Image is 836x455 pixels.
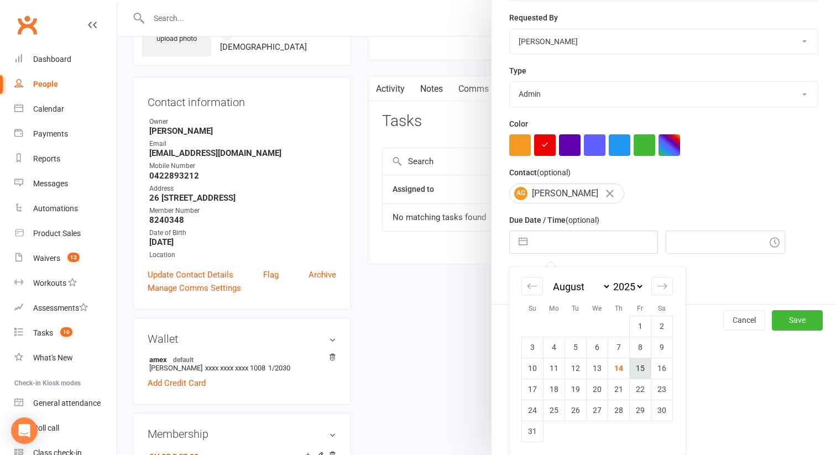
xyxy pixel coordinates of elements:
td: Thursday, August 21, 2025 [608,379,630,400]
div: Waivers [33,254,60,263]
td: Sunday, August 17, 2025 [522,379,544,400]
a: Assessments [14,296,117,321]
td: Wednesday, August 27, 2025 [587,400,608,421]
label: Email preferences [509,264,573,276]
small: Th [615,305,623,312]
a: Dashboard [14,47,117,72]
div: Assessments [33,304,88,312]
label: Due Date / Time [509,214,599,226]
small: We [592,305,602,312]
small: Sa [658,305,666,312]
a: Workouts [14,271,117,296]
a: Clubworx [13,11,41,39]
span: AG [514,187,527,200]
td: Thursday, August 28, 2025 [608,400,630,421]
div: Product Sales [33,229,81,238]
small: Fr [637,305,643,312]
a: Messages [14,171,117,196]
div: Payments [33,129,68,138]
td: Wednesday, August 13, 2025 [587,358,608,379]
small: (optional) [566,216,599,224]
span: 10 [60,327,72,337]
td: Saturday, August 30, 2025 [651,400,673,421]
td: Tuesday, August 12, 2025 [565,358,587,379]
td: Monday, August 11, 2025 [544,358,565,379]
div: Tasks [33,328,53,337]
td: Saturday, August 23, 2025 [651,379,673,400]
td: Wednesday, August 20, 2025 [587,379,608,400]
td: Thursday, August 14, 2025 [608,358,630,379]
td: Monday, August 4, 2025 [544,337,565,358]
td: Friday, August 1, 2025 [630,316,651,337]
td: Friday, August 15, 2025 [630,358,651,379]
a: Calendar [14,97,117,122]
label: Requested By [509,12,558,24]
a: Roll call [14,416,117,441]
small: Tu [572,305,579,312]
div: Automations [33,204,78,213]
td: Saturday, August 16, 2025 [651,358,673,379]
td: Friday, August 22, 2025 [630,379,651,400]
label: Contact [509,166,571,179]
td: Saturday, August 9, 2025 [651,337,673,358]
td: Tuesday, August 5, 2025 [565,337,587,358]
label: Color [509,118,528,130]
button: Save [772,310,823,330]
a: Payments [14,122,117,147]
td: Saturday, August 2, 2025 [651,316,673,337]
td: Monday, August 18, 2025 [544,379,565,400]
div: Messages [33,179,68,188]
td: Monday, August 25, 2025 [544,400,565,421]
div: Open Intercom Messenger [11,417,38,444]
div: Dashboard [33,55,71,64]
div: What's New [33,353,73,362]
a: People [14,72,117,97]
a: Reports [14,147,117,171]
td: Sunday, August 31, 2025 [522,421,544,442]
div: [PERSON_NAME] [509,184,624,203]
div: Workouts [33,279,66,287]
div: General attendance [33,399,101,407]
a: Tasks 10 [14,321,117,346]
div: Move backward to switch to the previous month. [521,277,543,295]
button: Cancel [723,310,765,330]
a: What's New [14,346,117,370]
td: Sunday, August 3, 2025 [522,337,544,358]
div: Calendar [33,104,64,113]
td: Thursday, August 7, 2025 [608,337,630,358]
span: 13 [67,253,80,262]
div: Move forward to switch to the next month. [651,277,673,295]
small: (optional) [537,168,571,177]
td: Sunday, August 10, 2025 [522,358,544,379]
div: People [33,80,58,88]
small: Su [529,305,536,312]
label: Type [509,65,526,77]
a: General attendance kiosk mode [14,391,117,416]
td: Friday, August 8, 2025 [630,337,651,358]
td: Sunday, August 24, 2025 [522,400,544,421]
a: Product Sales [14,221,117,246]
td: Friday, August 29, 2025 [630,400,651,421]
a: Waivers 13 [14,246,117,271]
td: Tuesday, August 19, 2025 [565,379,587,400]
div: Calendar [509,267,685,455]
a: Automations [14,196,117,221]
small: Mo [549,305,559,312]
td: Tuesday, August 26, 2025 [565,400,587,421]
td: Wednesday, August 6, 2025 [587,337,608,358]
div: Reports [33,154,60,163]
div: Roll call [33,423,59,432]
